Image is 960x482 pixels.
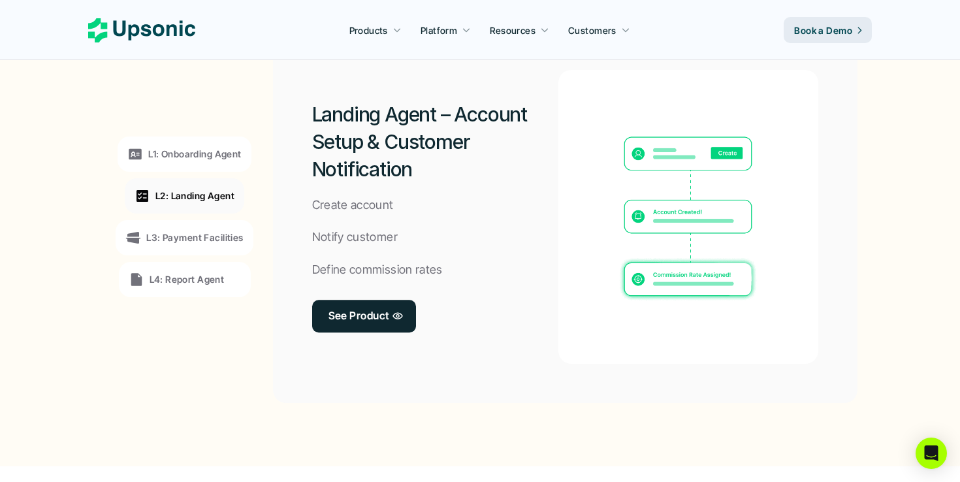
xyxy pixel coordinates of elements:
p: Resources [490,24,536,37]
p: L3: Payment Facilities [146,231,243,244]
p: Notify customer [312,228,398,247]
p: Platform [421,24,457,37]
p: L4: Report Agent [150,272,225,286]
p: Products [349,24,388,37]
p: See Product [328,307,389,326]
a: See Product [312,300,416,332]
a: Products [342,18,409,42]
div: Open Intercom Messenger [916,438,947,469]
p: Create account [312,196,394,215]
p: Customers [568,24,616,37]
p: L1: Onboarding Agent [148,147,241,161]
p: L2: Landing Agent [155,189,234,202]
a: Book a Demo [784,17,872,43]
h2: Landing Agent – Account Setup & Customer Notification [312,101,559,183]
p: Define commission rates [312,261,443,280]
p: Book a Demo [794,24,852,37]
